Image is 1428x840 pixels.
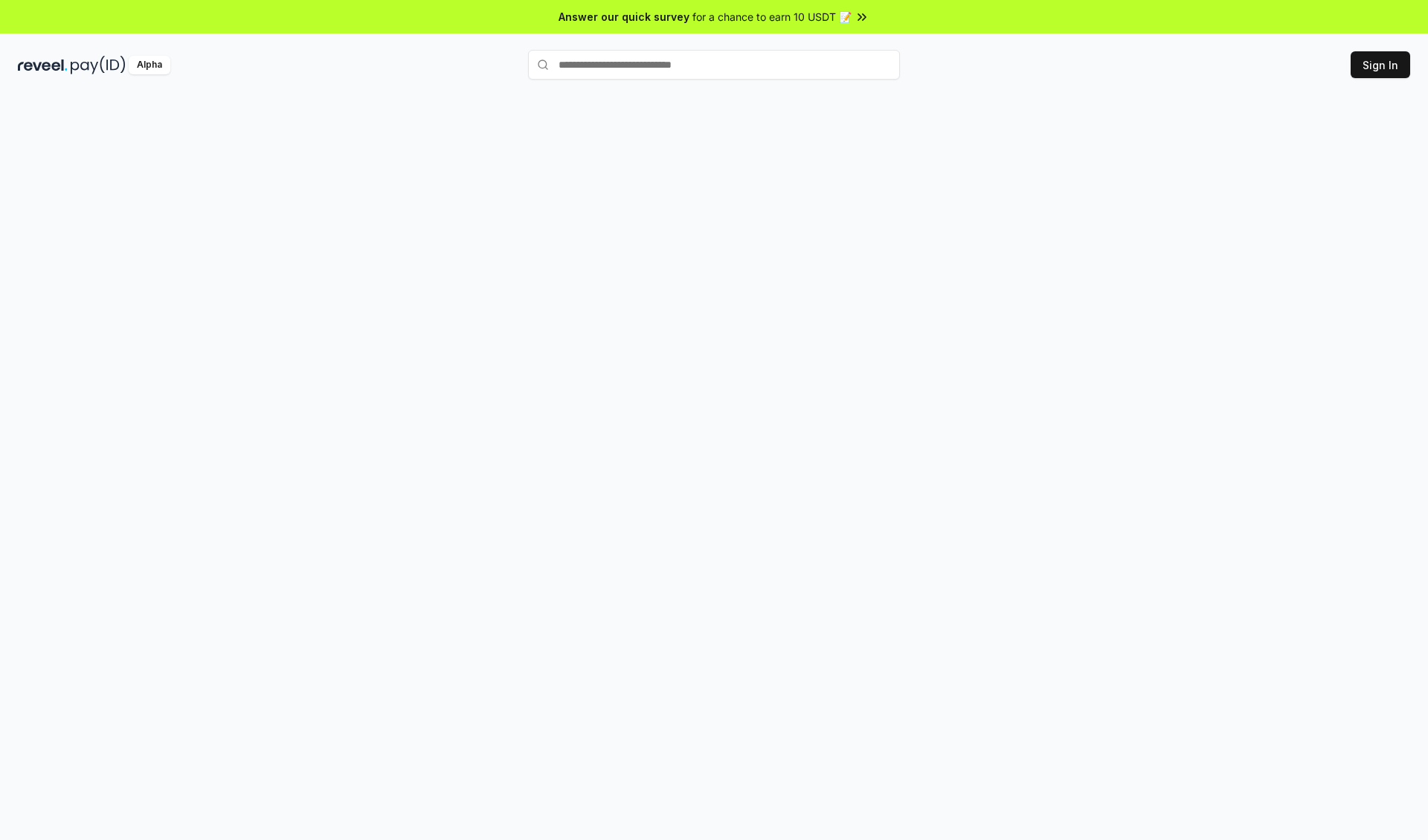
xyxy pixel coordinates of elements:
span: Answer our quick survey [559,9,689,25]
button: Sign In [1351,51,1410,78]
span: for a chance to earn 10 USDT 📝 [692,9,852,25]
img: reveel_dark [18,56,68,74]
img: pay_id [71,56,126,74]
div: Alpha [129,56,170,74]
